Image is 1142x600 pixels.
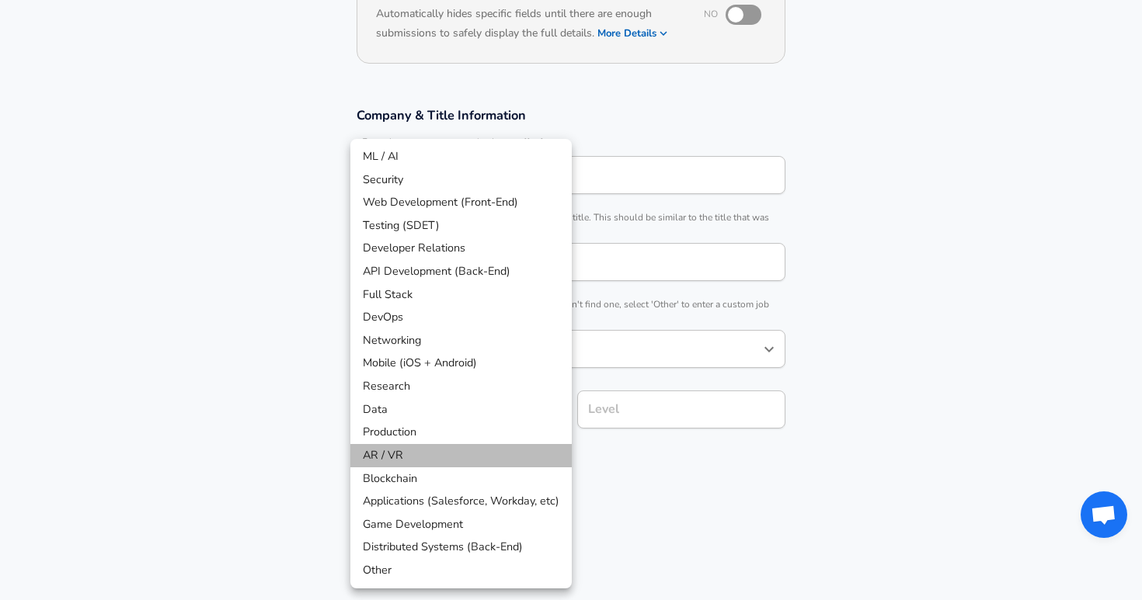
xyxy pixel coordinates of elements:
li: Full Stack [350,283,572,307]
li: Blockchain [350,467,572,491]
li: Game Development [350,513,572,536]
li: Applications (Salesforce, Workday, etc) [350,490,572,513]
li: Developer Relations [350,237,572,260]
li: Other [350,559,572,582]
li: Networking [350,329,572,352]
li: Web Development (Front-End) [350,191,572,214]
div: Open chat [1081,491,1127,538]
li: Production [350,421,572,444]
li: ML / AI [350,145,572,168]
li: DevOps [350,306,572,329]
li: Security [350,168,572,192]
li: API Development (Back-End) [350,260,572,283]
li: Mobile (iOS + Android) [350,352,572,375]
li: Distributed Systems (Back-End) [350,536,572,559]
li: AR / VR [350,444,572,467]
li: Data [350,398,572,421]
li: Testing (SDET) [350,214,572,238]
li: Research [350,375,572,398]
